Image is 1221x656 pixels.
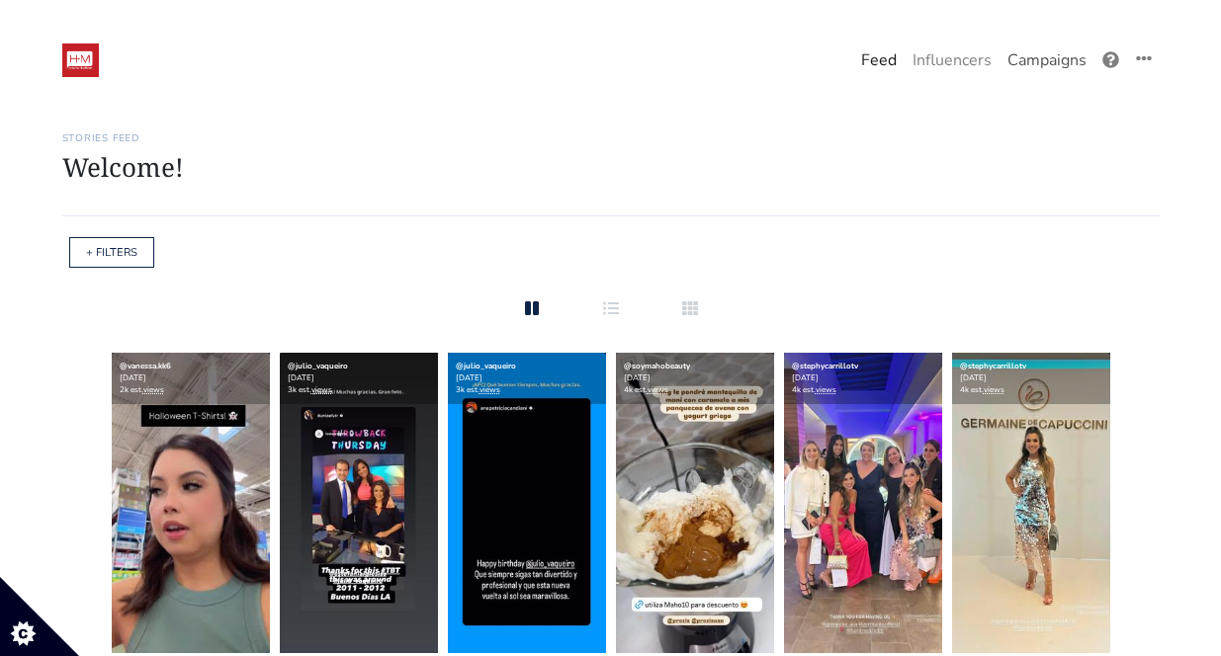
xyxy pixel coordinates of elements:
h6: Stories Feed [62,132,1160,144]
a: views [311,384,332,395]
a: + FILTERS [86,245,137,260]
a: Feed [853,41,905,80]
a: views [984,384,1004,395]
a: @stephycarrillotv [792,361,858,371]
div: [DATE] 3k est. [448,353,606,404]
img: 19:52:48_1547236368 [62,43,99,77]
div: [DATE] 4k est. [784,353,942,404]
a: Campaigns [1000,41,1094,80]
a: views [143,384,164,395]
a: Influencers [905,41,1000,80]
a: @julio_vaqueiro [456,361,516,371]
a: @vanessa.kk6 [120,361,171,371]
a: views [480,384,500,395]
h1: Welcome! [62,152,1160,183]
a: @soymahobeauty [624,361,690,371]
a: @stephycarrillotv [960,361,1026,371]
a: views [816,384,836,395]
div: [DATE] 2k est. [112,353,270,404]
a: views [648,384,668,395]
a: @julio_vaqueiro [288,361,348,371]
div: [DATE] 3k est. [280,353,438,404]
div: [DATE] 4k est. [616,353,774,404]
div: [DATE] 4k est. [952,353,1110,404]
